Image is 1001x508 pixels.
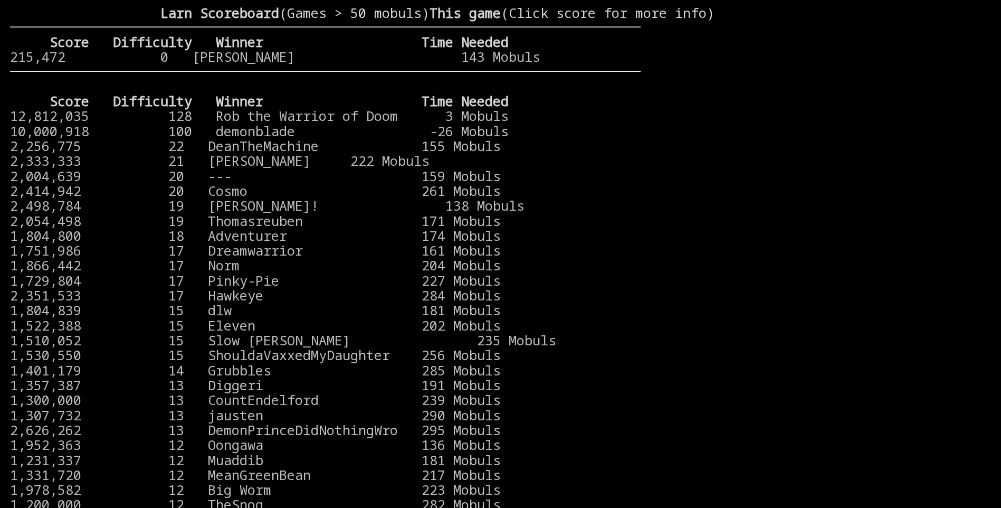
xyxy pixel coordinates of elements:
[10,391,501,409] a: 1,300,000 13 CountEndelford 239 Mobuls
[10,182,501,200] a: 2,414,942 20 Cosmo 261 Mobuls
[50,92,509,110] b: Score Difficulty Winner Time Needed
[10,241,501,259] a: 1,751,986 17 Dreamwarrior 161 Mobuls
[10,301,501,319] a: 1,804,839 15 dlw 181 Mobuls
[10,137,501,155] a: 2,256,775 22 DeanTheMachine 155 Mobuls
[10,48,540,65] a: 215,472 0 [PERSON_NAME] 143 Mobuls
[10,361,501,379] a: 1,401,179 14 Grubbles 285 Mobuls
[10,406,501,424] a: 1,307,732 13 jausten 290 Mobuls
[430,4,501,22] b: This game
[10,466,501,484] a: 1,331,720 12 MeanGreenBean 217 Mobuls
[10,451,501,469] a: 1,231,337 12 Muaddib 181 Mobuls
[10,376,501,394] a: 1,357,387 13 Diggeri 191 Mobuls
[160,4,279,22] b: Larn Scoreboard
[10,346,501,364] a: 1,530,550 15 ShouldaVaxxedMyDaughter 256 Mobuls
[10,5,641,483] larn: (Games > 50 mobuls) (Click score for more info) Click on a score for more information ---- Reload...
[10,286,501,304] a: 2,351,533 17 Hawkeye 284 Mobuls
[10,196,525,214] a: 2,498,784 19 [PERSON_NAME]! 138 Mobuls
[10,107,509,125] a: 12,812,035 128 Rob the Warrior of Doom 3 Mobuls
[10,271,501,289] a: 1,729,804 17 Pinky-Pie 227 Mobuls
[10,316,501,334] a: 1,522,388 15 Eleven 202 Mobuls
[10,421,501,439] a: 2,626,262 13 DemonPrinceDidNothingWro 295 Mobuls
[10,481,501,498] a: 1,978,582 12 Big Worm 223 Mobuls
[10,256,501,274] a: 1,866,442 17 Norm 204 Mobuls
[10,167,501,185] a: 2,004,639 20 --- 159 Mobuls
[10,436,501,454] a: 1,952,363 12 Oongawa 136 Mobuls
[50,33,509,51] b: Score Difficulty Winner Time Needed
[10,227,501,244] a: 1,804,800 18 Adventurer 174 Mobuls
[10,122,509,140] a: 10,000,918 100 demonblade -26 Mobuls
[10,152,430,170] a: 2,333,333 21 [PERSON_NAME] 222 Mobuls
[10,212,501,230] a: 2,054,498 19 Thomasreuben 171 Mobuls
[10,331,556,349] a: 1,510,052 15 Slow [PERSON_NAME] 235 Mobuls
